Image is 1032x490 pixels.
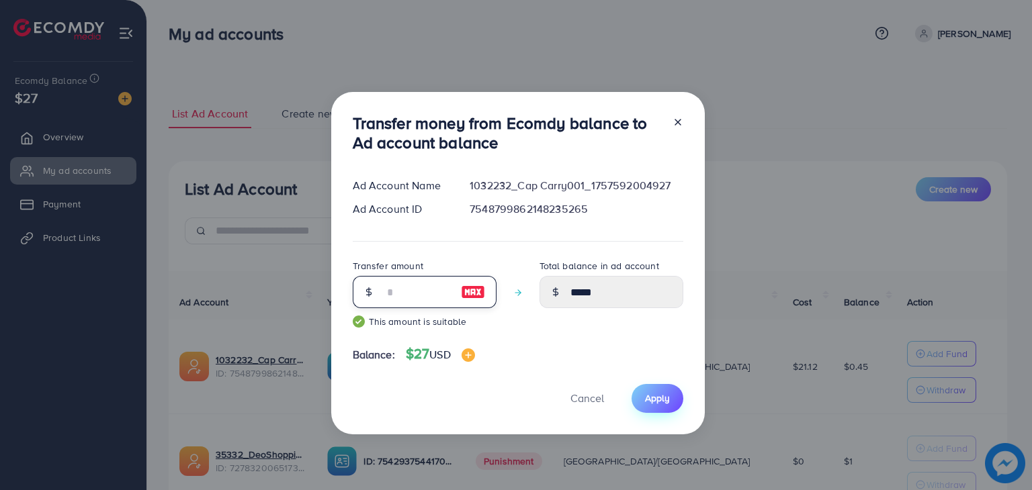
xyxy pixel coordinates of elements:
label: Total balance in ad account [540,259,659,273]
div: Ad Account ID [342,201,460,217]
div: 7548799862148235265 [459,201,693,217]
img: guide [353,315,365,328]
span: Cancel [570,391,604,405]
small: This amount is suitable [353,315,497,328]
div: Ad Account Name [342,178,460,193]
span: USD [429,347,450,362]
h4: $27 [406,346,475,362]
img: image [461,284,485,300]
button: Apply [632,384,683,413]
span: Apply [645,391,670,405]
button: Cancel [554,384,621,413]
div: 1032232_Cap Carry001_1757592004927 [459,178,693,193]
label: Transfer amount [353,259,423,273]
h3: Transfer money from Ecomdy balance to Ad account balance [353,113,662,152]
img: image [462,348,475,362]
span: Balance: [353,347,395,362]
